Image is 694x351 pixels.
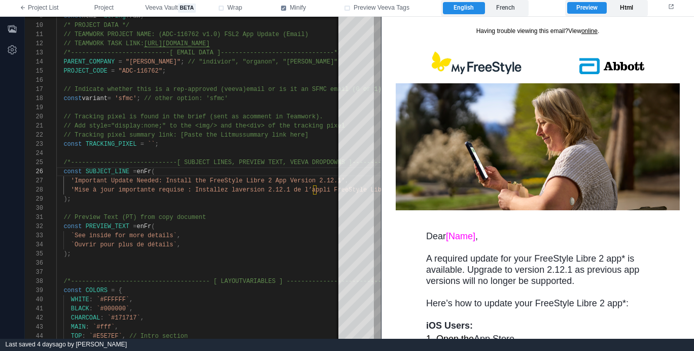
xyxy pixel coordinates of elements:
[86,324,89,331] span: :
[25,167,43,176] div: 26
[108,95,111,102] span: =
[86,287,108,294] span: COLORS
[25,268,43,277] div: 37
[129,305,133,312] span: ,
[89,296,93,303] span: :
[239,186,400,194] span: version 2.12.1 de l’appli FreeStyle Libre 2'
[242,132,308,139] span: summary link here]
[63,278,242,285] span: /*-------------------------------------- [ LAYOUT
[25,277,43,286] div: 38
[133,168,136,175] span: =
[188,58,337,66] span: // "indivior", "organon", "[PERSON_NAME]"
[63,40,144,47] span: // TEAMWORK TASK LINK:
[89,333,122,340] span: `#E5E7EF`
[96,296,129,303] span: `#FFFFFF`
[129,13,141,20] span: raw
[71,324,86,331] span: MAIN
[63,95,82,102] span: const
[381,17,694,339] iframe: preview
[63,122,246,130] span: // Add style="display:none;" to the <img/> and the
[290,4,306,13] span: Minify
[227,4,242,13] span: Wrap
[64,214,94,225] span: [Name]
[45,316,53,328] div: 1.
[100,314,103,322] span: :
[71,333,82,340] span: TOP
[25,176,43,185] div: 27
[122,333,126,340] span: ,
[254,177,345,184] span: bre 2 App Version 2.12.1'
[71,296,89,303] span: WHITE
[111,68,115,75] span: =
[246,49,341,56] span: ------------------------*/
[177,232,181,239] span: ,
[25,112,43,121] div: 20
[144,40,210,47] span: [URL][DOMAIN_NAME]
[63,287,82,294] span: const
[63,68,107,75] span: PROJECT_CODE
[63,250,71,258] span: );
[71,177,254,184] span: 'Important Update Needed: Install the FreeStyle Li
[25,323,43,332] div: 43
[118,287,122,294] span: {
[96,13,100,20] span: =
[25,185,43,195] div: 28
[115,95,136,102] span: 'sfmc'
[141,314,144,322] span: ,
[89,305,93,312] span: :
[86,223,129,230] span: PREVIEW_TEXT
[25,231,43,240] div: 33
[246,86,425,93] span: email or is it an SFMC email (0 or 1) as the inde
[25,213,43,222] div: 31
[133,223,136,230] span: =
[155,141,158,148] span: ;
[25,240,43,249] div: 34
[71,186,239,194] span: 'Mise à jour importante requise : Installez la
[25,30,43,39] div: 11
[246,122,344,130] span: <div> of the tracking pixel
[71,305,89,312] span: BLACK
[443,2,484,14] label: English
[63,49,246,56] span: /*---------------------------[ EMAIL DATA ]-------
[118,58,122,66] span: =
[63,22,129,29] span: /* PROJECT DATA */
[181,58,184,66] span: ;
[71,241,177,248] span: `Ouvrir pour plus de détails`
[82,95,107,102] span: variant
[136,223,151,230] span: enFr
[141,13,144,20] span: ;
[94,4,114,13] span: Project
[148,141,155,148] span: ``
[71,314,100,322] span: CHARCOAL
[55,316,268,328] div: Open the .
[25,249,43,259] div: 35
[25,149,43,158] div: 24
[25,121,43,131] div: 21
[25,57,43,67] div: 14
[63,196,71,203] span: );
[25,332,43,341] div: 44
[178,4,196,13] span: beta
[25,103,43,112] div: 19
[177,241,181,248] span: ,
[63,86,246,93] span: // Indicate whether this is a rep-approved (veeva)
[63,141,82,148] span: const
[63,31,246,38] span: // TEAMWORK PROJECT NAME: (ADC-116762 v1.0) FSL2 A
[25,286,43,295] div: 39
[25,295,43,304] div: 40
[485,2,527,14] label: French
[92,317,133,327] a: App Store
[25,259,43,268] div: 36
[25,67,43,76] div: 15
[82,333,85,340] span: :
[104,13,126,20] span: String
[607,2,646,14] label: Html
[63,159,246,166] span: /*-----------------------------[ SUBJECT LINES, PR
[25,76,43,85] div: 16
[242,278,425,285] span: VARIABLES ] -------------------------------------*
[246,31,308,38] span: pp Update (Email)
